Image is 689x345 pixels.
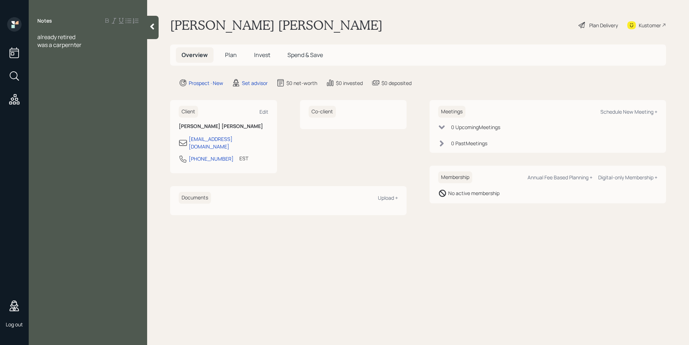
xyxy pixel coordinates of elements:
[528,174,592,181] div: Annual Fee Based Planning +
[182,51,208,59] span: Overview
[242,79,268,87] div: Set advisor
[179,123,268,129] h6: [PERSON_NAME] [PERSON_NAME]
[600,108,657,115] div: Schedule New Meeting +
[448,189,500,197] div: No active membership
[381,79,412,87] div: $0 deposited
[189,79,223,87] div: Prospect · New
[286,79,317,87] div: $0 net-worth
[189,135,268,150] div: [EMAIL_ADDRESS][DOMAIN_NAME]
[225,51,237,59] span: Plan
[37,17,52,24] label: Notes
[287,51,323,59] span: Spend & Save
[37,33,75,41] span: already retired
[438,171,472,183] h6: Membership
[309,106,336,118] h6: Co-client
[239,155,248,162] div: EST
[451,140,487,147] div: 0 Past Meeting s
[179,106,198,118] h6: Client
[336,79,363,87] div: $0 invested
[179,192,211,204] h6: Documents
[189,155,234,162] div: [PHONE_NUMBER]
[259,108,268,115] div: Edit
[589,22,618,29] div: Plan Delivery
[254,51,270,59] span: Invest
[438,106,465,118] h6: Meetings
[170,17,383,33] h1: [PERSON_NAME] [PERSON_NAME]
[378,194,398,201] div: Upload +
[451,123,500,131] div: 0 Upcoming Meeting s
[598,174,657,181] div: Digital-only Membership +
[37,41,81,49] span: was a carpernter
[639,22,661,29] div: Kustomer
[6,321,23,328] div: Log out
